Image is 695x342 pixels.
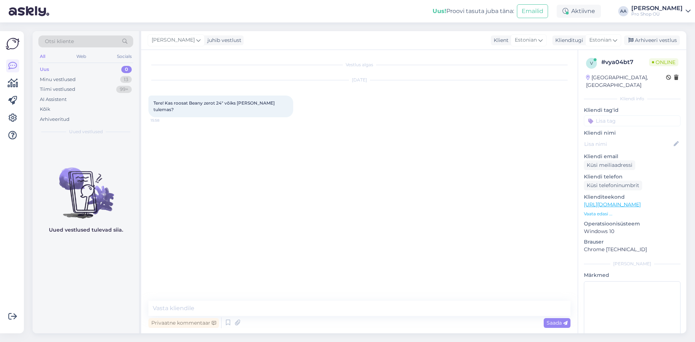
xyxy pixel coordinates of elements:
[148,318,219,328] div: Privaatne kommentaar
[491,37,509,44] div: Klient
[38,52,47,61] div: All
[584,160,635,170] div: Küsi meiliaadressi
[649,58,678,66] span: Online
[584,220,681,228] p: Operatsioonisüsteem
[552,37,583,44] div: Klienditugi
[584,201,641,208] a: [URL][DOMAIN_NAME]
[631,5,691,17] a: [PERSON_NAME]Pro Shop OÜ
[515,36,537,44] span: Estonian
[153,100,276,112] span: Tere! Kas roosat Beany zerot 24" võiks [PERSON_NAME] tulemas?
[631,5,683,11] div: [PERSON_NAME]
[624,35,680,45] div: Arhiveeri vestlus
[584,193,681,201] p: Klienditeekond
[584,153,681,160] p: Kliendi email
[584,261,681,267] div: [PERSON_NAME]
[75,52,88,61] div: Web
[151,118,178,123] span: 15:58
[589,36,611,44] span: Estonian
[40,106,50,113] div: Kõik
[584,106,681,114] p: Kliendi tag'id
[205,37,241,44] div: juhib vestlust
[590,60,593,66] span: v
[586,74,666,89] div: [GEOGRAPHIC_DATA], [GEOGRAPHIC_DATA]
[547,320,568,326] span: Saada
[40,116,69,123] div: Arhiveeritud
[584,173,681,181] p: Kliendi telefon
[116,86,132,93] div: 99+
[584,140,672,148] input: Lisa nimi
[584,181,642,190] div: Küsi telefoninumbrit
[49,226,123,234] p: Uued vestlused tulevad siia.
[45,38,74,45] span: Otsi kliente
[121,66,132,73] div: 0
[584,246,681,253] p: Chrome [TECHNICAL_ID]
[557,5,601,18] div: Aktiivne
[40,96,67,103] div: AI Assistent
[618,6,628,16] div: AA
[584,228,681,235] p: Windows 10
[584,271,681,279] p: Märkmed
[433,7,514,16] div: Proovi tasuta juba täna:
[69,128,103,135] span: Uued vestlused
[40,76,76,83] div: Minu vestlused
[148,77,570,83] div: [DATE]
[601,58,649,67] div: # vya04bt7
[33,155,139,220] img: No chats
[6,37,20,51] img: Askly Logo
[517,4,548,18] button: Emailid
[152,36,195,44] span: [PERSON_NAME]
[631,11,683,17] div: Pro Shop OÜ
[40,66,49,73] div: Uus
[433,8,446,14] b: Uus!
[584,96,681,102] div: Kliendi info
[584,129,681,137] p: Kliendi nimi
[584,115,681,126] input: Lisa tag
[584,211,681,217] p: Vaata edasi ...
[120,76,132,83] div: 13
[148,62,570,68] div: Vestlus algas
[40,86,75,93] div: Tiimi vestlused
[115,52,133,61] div: Socials
[584,238,681,246] p: Brauser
